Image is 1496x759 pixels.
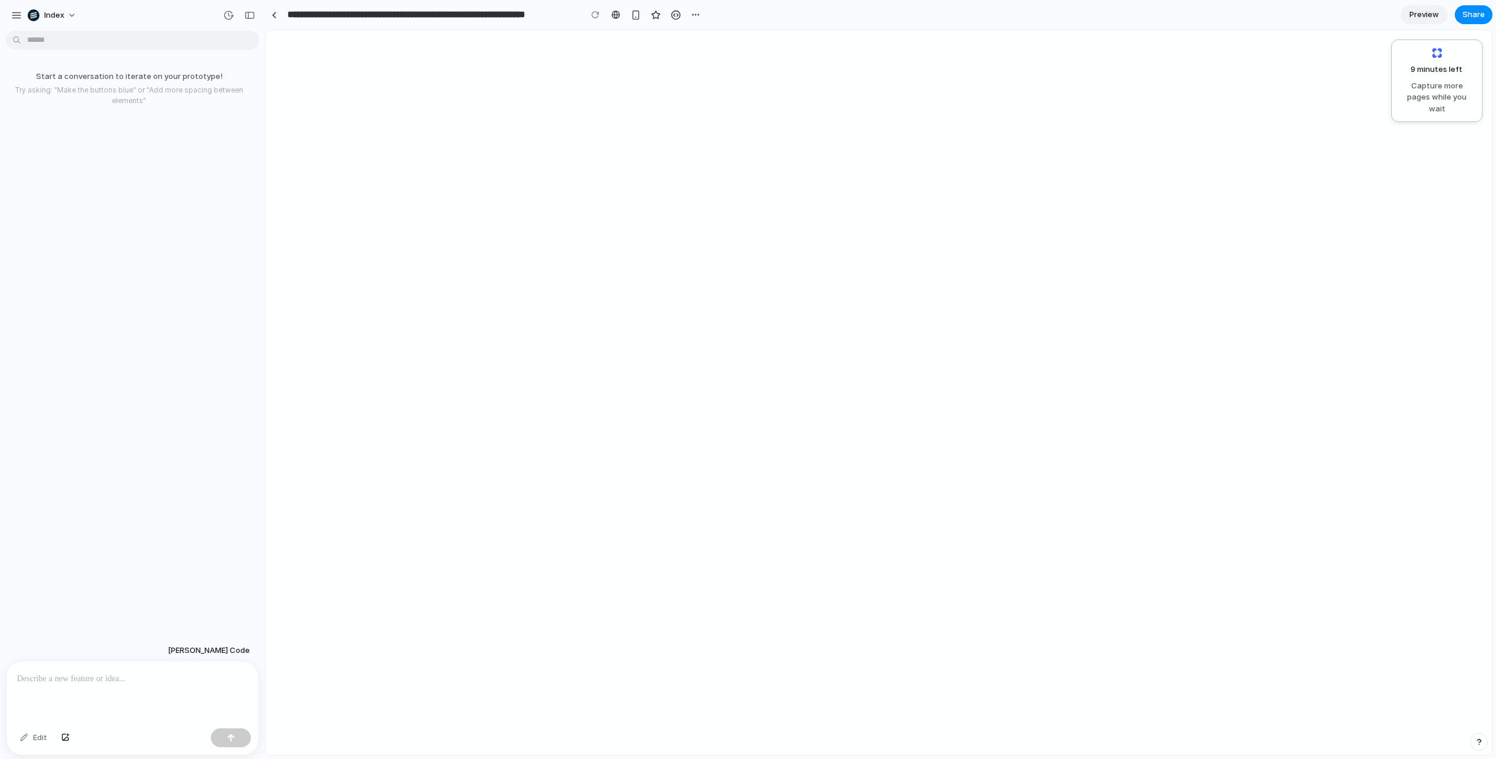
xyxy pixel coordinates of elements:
[164,640,253,661] button: [PERSON_NAME] Code
[1455,5,1492,24] button: Share
[1401,5,1448,24] a: Preview
[23,6,82,25] button: Index
[1399,80,1475,115] span: Capture more pages while you wait
[1402,64,1462,75] span: 9 minutes left
[5,85,253,106] p: Try asking: "Make the buttons blue" or "Add more spacing between elements"
[1462,9,1485,21] span: Share
[1409,9,1439,21] span: Preview
[5,71,253,82] p: Start a conversation to iterate on your prototype!
[44,9,64,21] span: Index
[168,645,250,656] span: [PERSON_NAME] Code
